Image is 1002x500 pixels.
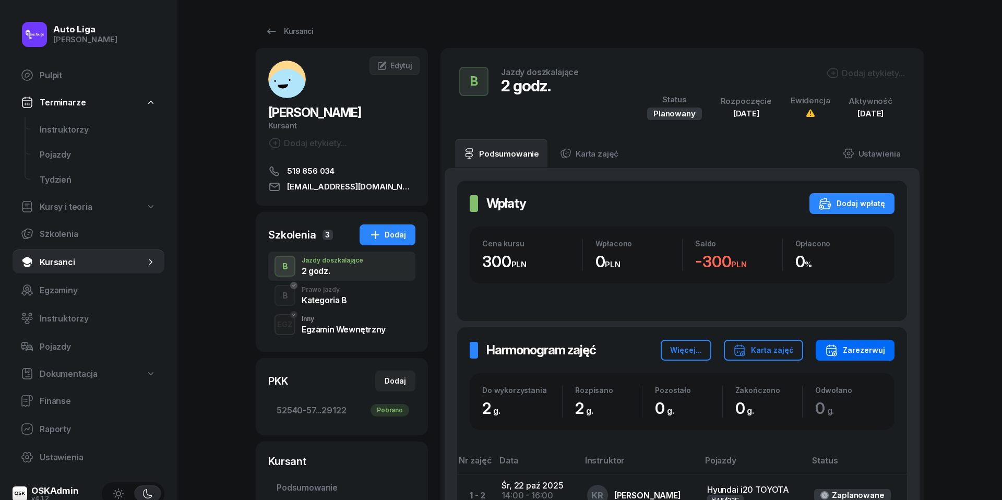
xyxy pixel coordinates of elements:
div: 2 godz. [302,267,363,275]
div: Hyundai i20 TOYOTA [707,485,797,495]
a: Szkolenia [13,221,164,246]
div: Rozpisano [575,386,642,395]
div: B [278,259,292,273]
div: -300 [695,252,782,271]
div: EGZ [273,318,297,331]
th: Pojazdy [699,455,806,474]
div: Planowany [647,108,702,120]
div: Więcej... [670,344,702,356]
div: Kursant [268,454,415,469]
small: PLN [731,259,747,269]
div: Karta zajęć [733,344,794,356]
div: [DATE] [849,109,892,118]
a: Ustawienia [834,139,909,168]
div: Dodaj etykiety... [268,137,347,149]
button: EGZ [275,314,295,335]
div: Cena kursu [482,239,582,248]
div: Dodaj wpłatę [819,197,885,210]
small: % [805,259,812,269]
div: Kursanci [265,25,313,38]
div: Dodaj [385,375,406,387]
a: Podsumowanie [455,139,547,168]
a: Podsumowanie [268,475,415,500]
a: Edytuj [369,56,420,75]
th: Status [806,455,907,474]
span: 3 [323,230,333,240]
h2: Wpłaty [486,195,526,212]
span: Pojazdy [40,342,156,352]
a: Instruktorzy [13,306,164,331]
div: B [466,71,482,92]
span: [EMAIL_ADDRESS][DOMAIN_NAME] [287,181,415,193]
div: Prawo jazdy [302,287,347,293]
div: Dodaj [369,229,406,241]
small: g. [747,406,754,416]
div: B [278,289,292,303]
a: Instruktorzy [31,117,164,142]
div: 2 godz. [501,76,579,95]
th: Data [493,455,579,474]
span: Pulpit [40,70,156,80]
a: Pojazdy [31,142,164,167]
span: 0 [735,399,760,418]
a: Ustawienia [13,445,164,470]
div: Zaplanowane [832,491,884,500]
span: Instruktorzy [40,125,156,135]
div: Pobrano [371,404,409,416]
div: Inny [302,316,386,322]
button: BPrawo jazdyKategoria B [268,281,415,310]
span: Kursanci [40,257,146,267]
a: Kursanci [256,21,323,42]
a: Kursanci [13,249,164,275]
button: Dodaj [375,371,415,391]
div: 0 [655,399,722,418]
a: Egzaminy [13,278,164,303]
span: Kursy i teoria [40,202,92,212]
span: [PERSON_NAME] [268,105,361,120]
span: Finanse [40,396,156,406]
span: Egzaminy [40,285,156,295]
button: B [275,285,295,306]
div: Odwołano [815,386,882,395]
div: Pozostało [655,386,722,395]
span: Szkolenia [40,229,156,239]
a: Finanse [13,388,164,413]
div: 0 [795,252,882,271]
div: 300 [482,252,582,271]
small: PLN [511,259,527,269]
a: Kursy i teoria [13,195,164,218]
a: 519 856 034 [268,165,415,177]
th: Instruktor [579,455,699,474]
span: Ustawienia [40,453,156,462]
button: Dodaj wpłatę [809,193,894,214]
div: Saldo [695,239,782,248]
button: EGZInnyEgzamin Wewnętrzny [268,310,415,339]
button: B [275,256,295,277]
div: [PERSON_NAME] [53,35,117,44]
div: PKK [268,374,288,388]
span: 2 [575,399,599,418]
div: Do wykorzystania [482,386,562,395]
div: Wpłacono [595,239,683,248]
span: 0 [815,399,840,418]
div: Aktywność [849,97,892,106]
a: Pulpit [13,63,164,88]
span: 519 856 034 [287,165,335,177]
span: 52540-57...29122 [277,406,407,415]
span: Pojazdy [40,150,156,160]
div: OSKAdmin [31,486,79,495]
div: Jazdy doszkalające [302,257,363,264]
span: KR [591,491,603,500]
button: BJazdy doszkalające2 godz. [268,252,415,281]
span: Dokumentacja [40,369,98,379]
a: 52540-57...29122Pobrano [268,398,415,423]
a: Raporty [13,416,164,442]
div: 0 [595,252,683,271]
div: Zakończono [735,386,802,395]
span: 2 [482,399,506,418]
small: PLN [605,259,621,269]
small: g. [586,406,593,416]
a: Tydzień [31,167,164,192]
button: Więcej... [661,340,711,361]
a: Dokumentacja [13,362,164,385]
